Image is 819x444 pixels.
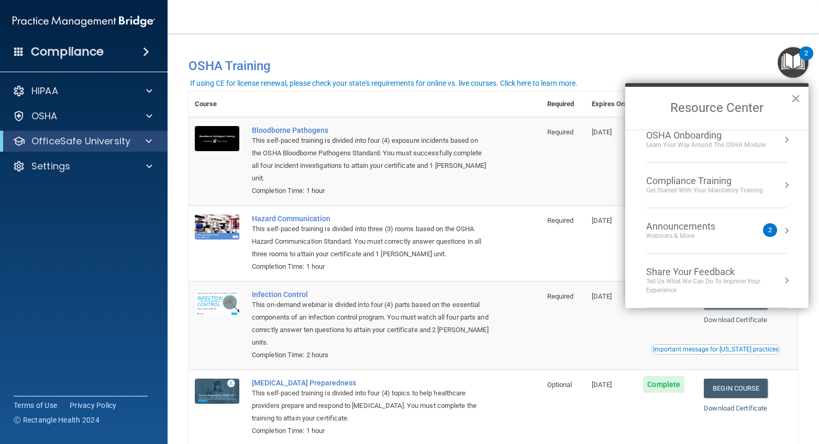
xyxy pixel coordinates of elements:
[592,292,612,300] span: [DATE]
[625,87,809,130] h2: Resource Center
[704,316,767,324] a: Download Certificate
[651,344,780,355] button: Read this if you are a dental practitioner in the state of CA
[31,85,58,97] p: HIPAA
[646,175,763,187] div: Compliance Training
[31,160,70,173] p: Settings
[13,110,152,122] a: OSHA
[252,126,489,134] a: Bloodborne Pathogens
[592,128,612,136] span: [DATE]
[31,44,104,59] h4: Compliance
[31,110,58,122] p: OSHA
[13,11,155,32] img: PMB logo
[252,299,489,349] div: This on-demand webinar is divided into four (4) parts based on the essential components of an inf...
[643,376,684,393] span: Complete
[252,379,489,387] a: [MEDICAL_DATA] Preparedness
[189,92,246,117] th: Course
[791,90,801,107] button: Close
[646,130,766,141] div: OSHA Onboarding
[585,92,637,117] th: Expires On
[252,349,489,361] div: Completion Time: 2 hours
[547,381,572,389] span: Optional
[31,135,130,147] p: OfficeSafe University
[252,214,489,223] a: Hazard Communication
[252,223,489,260] div: This self-paced training is divided into three (3) rooms based on the OSHA Hazard Communication S...
[804,53,808,67] div: 2
[646,141,766,150] div: Learn your way around the OSHA module
[592,381,612,389] span: [DATE]
[70,400,117,411] a: Privacy Policy
[190,79,578,87] div: If using CE for license renewal, please check your state's requirements for online vs. live cours...
[646,221,736,232] div: Announcements
[252,425,489,437] div: Completion Time: 1 hour
[13,135,152,147] a: OfficeSafe University
[14,415,99,425] span: Ⓒ Rectangle Health 2024
[646,186,763,195] div: Get Started with your mandatory training
[625,83,809,308] div: Resource Center
[592,217,612,224] span: [DATE]
[704,404,767,412] a: Download Certificate
[547,128,574,136] span: Required
[252,290,489,299] a: Infection Control
[189,59,798,73] h4: OSHA Training
[541,92,585,117] th: Required
[14,400,57,411] a: Terms of Use
[646,266,788,278] div: Share Your Feedback
[653,346,779,352] div: Important message for [US_STATE] practices
[547,217,574,224] span: Required
[778,47,809,78] button: Open Resource Center, 2 new notifications
[252,185,489,197] div: Completion Time: 1 hour
[252,260,489,273] div: Completion Time: 1 hour
[547,292,574,300] span: Required
[704,379,768,398] a: Begin Course
[252,387,489,425] div: This self-paced training is divided into four (4) topics to help healthcare providers prepare and...
[13,160,152,173] a: Settings
[646,277,788,295] div: Tell Us What We Can Do to Improve Your Experience
[646,232,736,241] div: Webinars & More
[189,78,579,88] button: If using CE for license renewal, please check your state's requirements for online vs. live cours...
[13,85,152,97] a: HIPAA
[252,134,489,185] div: This self-paced training is divided into four (4) exposure incidents based on the OSHA Bloodborne...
